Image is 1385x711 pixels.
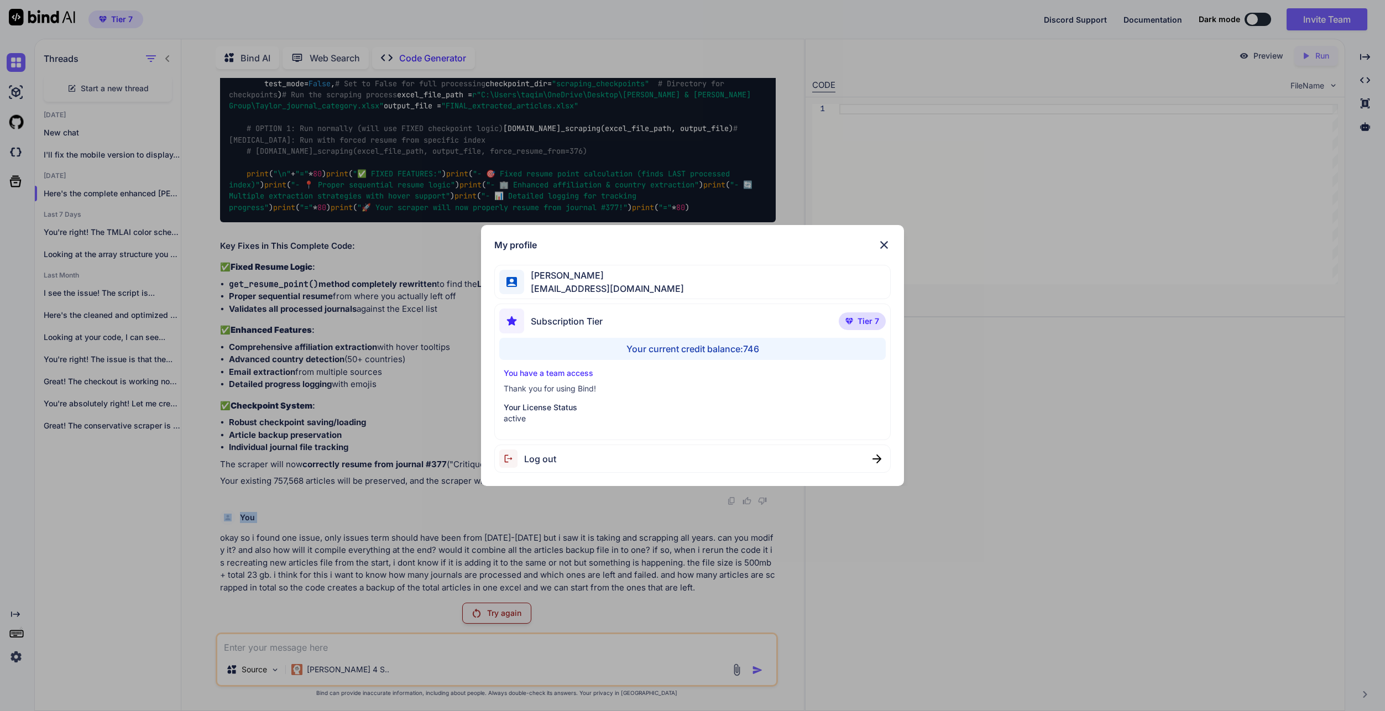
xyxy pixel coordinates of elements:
[499,338,886,360] div: Your current credit balance: 746
[524,282,684,295] span: [EMAIL_ADDRESS][DOMAIN_NAME]
[506,277,517,287] img: profile
[845,318,853,325] img: premium
[531,315,603,328] span: Subscription Tier
[504,413,881,424] p: active
[504,383,881,394] p: Thank you for using Bind!
[858,316,879,327] span: Tier 7
[499,309,524,333] img: subscription
[504,368,881,379] p: You have a team access
[524,452,556,466] span: Log out
[499,449,524,468] img: logout
[872,454,881,463] img: close
[504,402,881,413] p: Your License Status
[877,238,891,252] img: close
[524,269,684,282] span: [PERSON_NAME]
[494,238,537,252] h1: My profile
